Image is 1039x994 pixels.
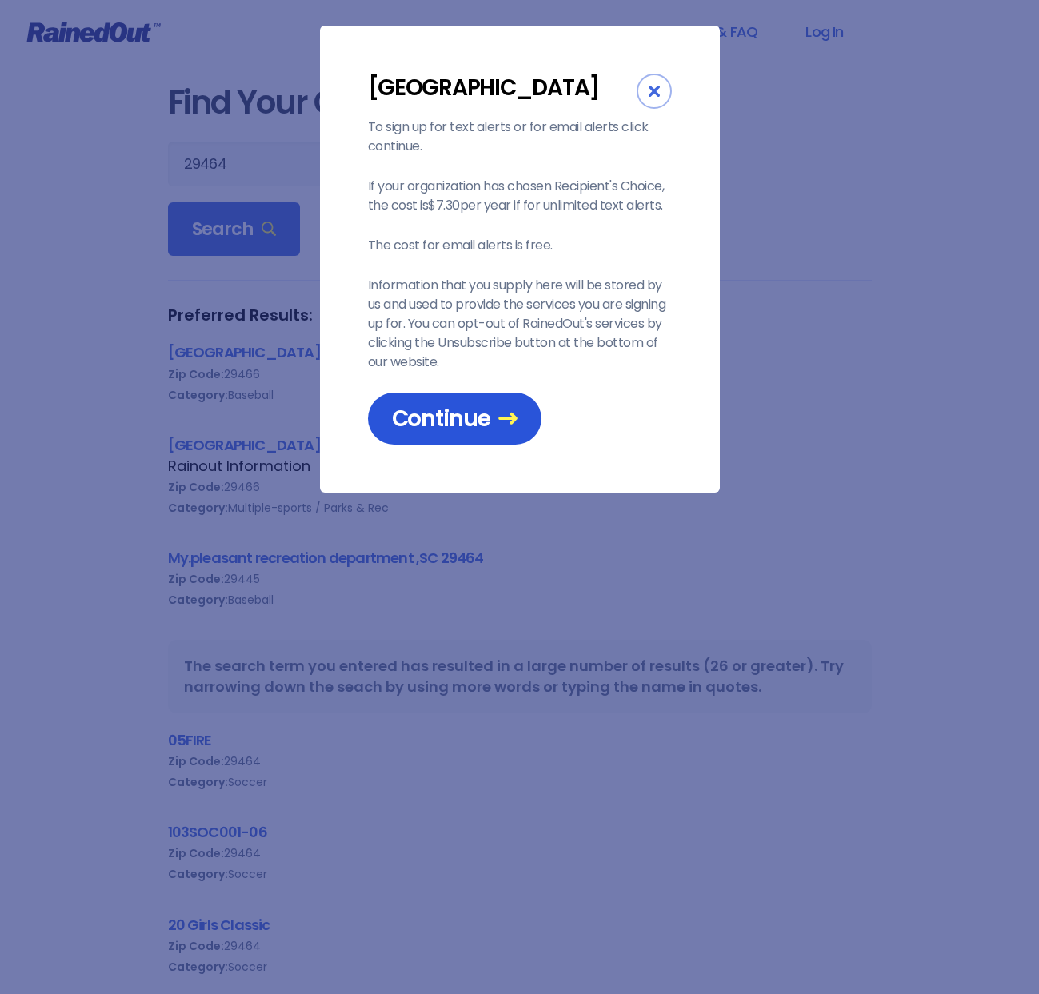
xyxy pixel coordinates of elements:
p: Information that you supply here will be stored by us and used to provide the services you are si... [368,276,672,372]
p: If your organization has chosen Recipient's Choice, the cost is $7.30 per year if for unlimited t... [368,177,672,215]
p: The cost for email alerts is free. [368,236,672,255]
span: Continue [392,405,518,433]
div: Close [637,74,672,109]
p: To sign up for text alerts or for email alerts click continue. [368,118,672,156]
div: [GEOGRAPHIC_DATA] [368,74,637,102]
